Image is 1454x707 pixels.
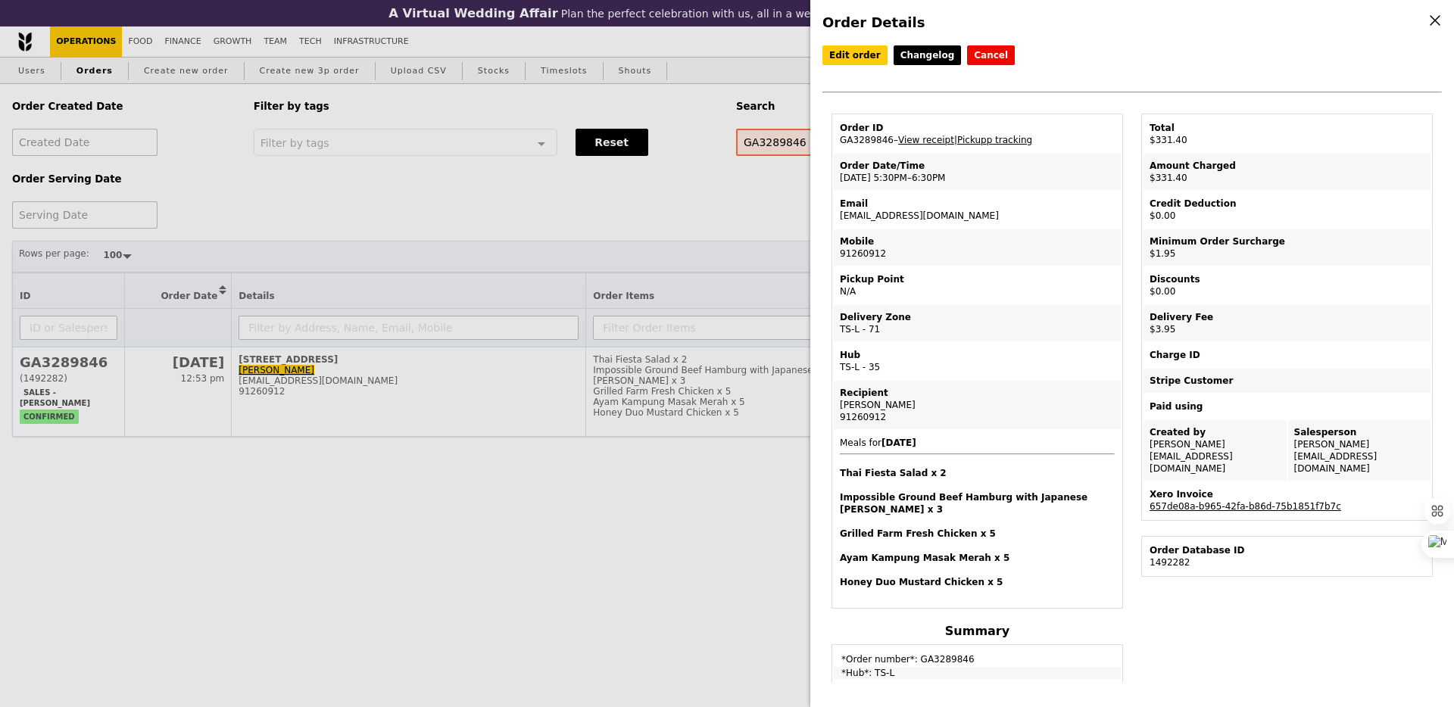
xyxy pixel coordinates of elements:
div: Delivery Fee [1150,311,1424,323]
div: Order ID [840,122,1115,134]
div: Created by [1150,426,1281,438]
h4: Impossible Ground Beef Hamburg with Japanese [PERSON_NAME] x 3 [840,491,1115,515]
td: *Hub*: TS-L [834,667,1121,679]
b: [DATE] [881,438,916,448]
div: Email [840,198,1115,210]
h4: Summary [832,624,1123,638]
a: Changelog [894,45,962,65]
div: Paid using [1150,400,1424,413]
td: TS-L - 71 [834,305,1121,341]
a: 657de08a-b965-42fa-b86d-75b1851f7b7c [1150,501,1341,512]
div: Minimum Order Surcharge [1150,235,1424,248]
td: GA3289846 [834,116,1121,152]
h4: Thai Fiesta Salad x 2 [840,467,1115,479]
div: 91260912 [840,411,1115,423]
td: TS-L - 35 [834,343,1121,379]
a: Edit order [822,45,888,65]
span: Order Details [822,14,925,30]
div: Credit Deduction [1150,198,1424,210]
span: – [894,135,898,145]
div: Stripe Customer [1150,375,1424,387]
div: Delivery Zone [840,311,1115,323]
div: Amount Charged [1150,160,1424,172]
td: [PERSON_NAME] [EMAIL_ADDRESS][DOMAIN_NAME] [1144,420,1287,481]
td: [EMAIL_ADDRESS][DOMAIN_NAME] [834,192,1121,228]
td: *Date*: 22/9 [834,681,1121,693]
td: $3.95 [1144,305,1431,341]
h4: Grilled Farm Fresh Chicken x 5 [840,528,1115,540]
td: [PERSON_NAME] [EMAIL_ADDRESS][DOMAIN_NAME] [1288,420,1431,481]
a: Pickupp tracking [957,135,1032,145]
td: 91260912 [834,229,1121,266]
td: [DATE] 5:30PM–6:30PM [834,154,1121,190]
h4: Ayam Kampung Masak Merah x 5 [840,552,1115,564]
td: $0.00 [1144,267,1431,304]
div: Salesperson [1294,426,1425,438]
div: Order Database ID [1150,544,1424,556]
div: Total [1150,122,1424,134]
a: View receipt [898,135,954,145]
div: Discounts [1150,273,1424,285]
span: | [954,135,1032,145]
div: Charge ID [1150,349,1424,361]
div: Pickup Point [840,273,1115,285]
td: $1.95 [1144,229,1431,266]
h4: Honey Duo Mustard Chicken x 5 [840,576,1115,588]
div: Xero Invoice [1150,488,1424,500]
td: $0.00 [1144,192,1431,228]
div: Hub [840,349,1115,361]
div: [PERSON_NAME] [840,399,1115,411]
td: $331.40 [1144,116,1431,152]
td: $331.40 [1144,154,1431,190]
div: Recipient [840,387,1115,399]
td: 1492282 [1144,538,1431,575]
span: Meals for [840,438,1115,588]
td: *Order number*: GA3289846 [834,646,1121,665]
td: N/A [834,267,1121,304]
button: Cancel [967,45,1015,65]
div: Order Date/Time [840,160,1115,172]
div: Mobile [840,235,1115,248]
